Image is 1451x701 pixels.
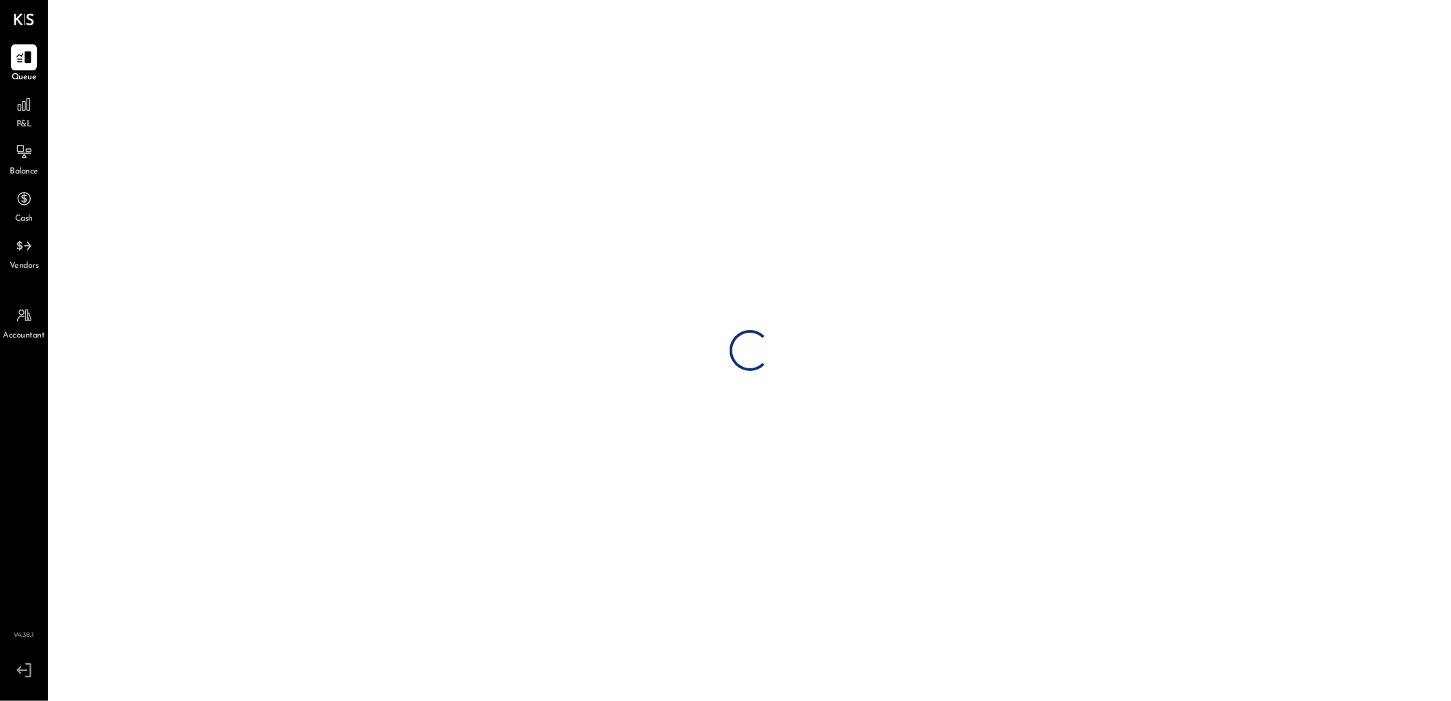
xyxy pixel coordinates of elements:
[1,233,47,273] a: Vendors
[12,72,37,84] span: Queue
[1,92,47,131] a: P&L
[10,260,39,273] span: Vendors
[1,186,47,225] a: Cash
[3,330,45,342] span: Accountant
[16,119,32,131] span: P&L
[10,166,38,178] span: Balance
[1,44,47,84] a: Queue
[15,213,33,225] span: Cash
[1,303,47,342] a: Accountant
[1,139,47,178] a: Balance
